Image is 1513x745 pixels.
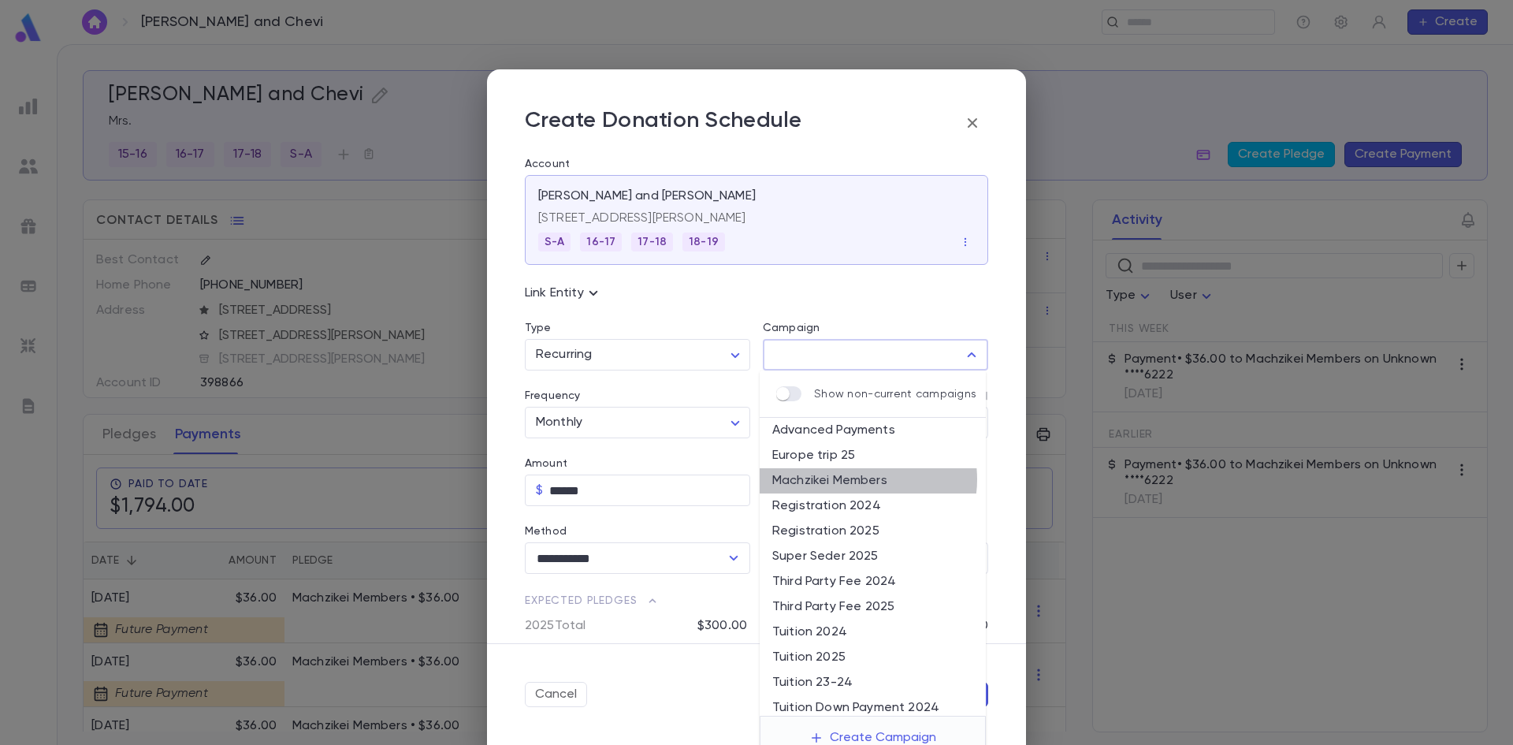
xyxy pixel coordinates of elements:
span: 17-18 [631,236,673,248]
li: Europe trip 25 [760,443,986,468]
span: Monthly [536,416,582,429]
li: Tuition 23-24 [760,670,986,695]
li: Tuition 2024 [760,620,986,645]
p: $300.00 [697,618,747,634]
li: Super Seder 2025 [760,544,986,569]
li: Tuition Down Payment 2024 [760,695,986,721]
p: Link Entity [525,284,603,303]
li: Machzikei Members [760,468,986,494]
button: Cancel [525,682,587,707]
div: Monthly [525,408,750,438]
li: Registration 2024 [760,494,986,519]
span: 18-19 [682,236,725,248]
label: Method [525,525,567,538]
label: Account [525,158,988,170]
span: S-A [538,236,571,248]
p: 2025 Total [525,618,667,634]
li: Tuition 2025 [760,645,986,670]
li: Third Party Fee 2024 [760,569,986,594]
p: [PERSON_NAME] and [PERSON_NAME] [538,188,756,204]
label: Frequency [525,389,580,402]
span: Recurring [536,348,592,361]
li: Registration 2025 [760,519,986,544]
p: Create Donation Schedule [525,107,802,139]
label: Amount [525,457,567,470]
li: Third Party Fee 2025 [760,594,986,620]
button: Close [961,344,983,366]
p: [STREET_ADDRESS][PERSON_NAME] [538,210,975,226]
label: Campaign [763,322,820,334]
button: Open [723,547,745,569]
p: $ [536,482,543,498]
span: Expected Pledges [525,593,988,618]
span: 16-17 [580,236,622,248]
div: Recurring [525,340,750,371]
p: Show non-current campaigns [814,388,976,400]
li: Advanced Payments [760,418,986,443]
label: Type [525,322,552,334]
